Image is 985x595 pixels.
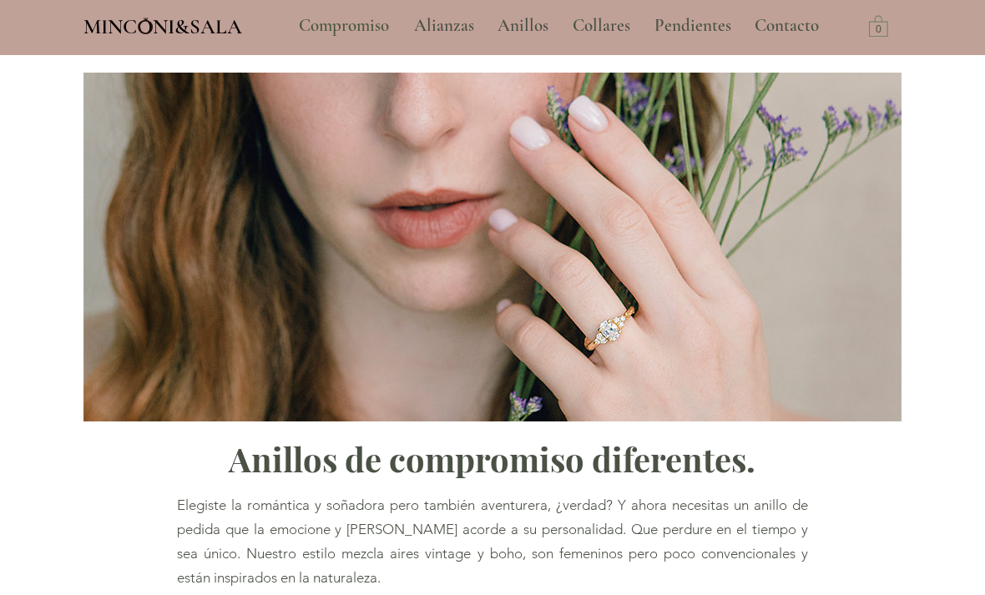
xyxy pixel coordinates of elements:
p: Anillos [489,5,557,47]
p: Compromiso [290,5,397,47]
a: Compromiso [286,5,402,47]
a: Anillos [485,5,560,47]
p: Contacto [746,5,827,47]
text: 0 [876,24,881,36]
img: Minconi Sala [139,18,153,34]
a: MINCONI&SALA [83,11,242,38]
p: Alianzas [406,5,482,47]
a: Carrito con 0 ítems [869,14,888,37]
span: MINCONI&SALA [83,14,242,39]
p: Collares [564,5,639,47]
a: Contacto [742,5,832,47]
a: Collares [560,5,642,47]
a: Pendientes [642,5,742,47]
nav: Sitio [254,5,865,47]
p: Pendientes [646,5,740,47]
a: Alianzas [402,5,485,47]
